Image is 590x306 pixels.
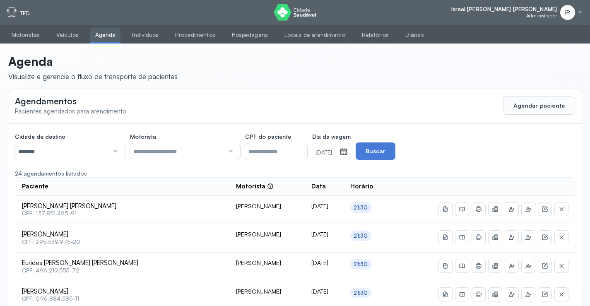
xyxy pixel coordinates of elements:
[90,28,121,42] a: Agenda
[51,28,84,42] a: Veículos
[236,231,298,238] div: [PERSON_NAME]
[236,202,298,210] div: [PERSON_NAME]
[127,28,164,42] a: Indivíduos
[7,28,45,42] a: Motoristas
[354,204,368,211] div: 21:30
[15,96,77,106] span: Agendamentos
[22,288,223,296] span: [PERSON_NAME]
[312,133,351,140] span: Dia da viagem
[354,261,368,268] div: 21:30
[354,232,368,239] div: 21:30
[22,295,223,302] span: CPF: 096.884.585-11
[526,13,557,19] span: Administrador
[311,183,326,190] span: Data
[7,7,17,17] img: tfd.svg
[170,28,220,42] a: Procedimentos
[311,259,337,267] div: [DATE]
[8,54,178,69] p: Agenda
[20,10,30,17] p: TFD
[8,72,178,81] div: Visualize e gerencie o fluxo de transporte de pacientes
[15,170,575,177] div: 24 agendamentos listados
[22,231,223,239] span: [PERSON_NAME]
[15,133,65,140] span: Cidade de destino
[400,28,429,42] a: Diárias
[22,210,223,217] span: CPF: 157.851.495-91
[22,239,223,246] span: CPF: 295.539.975-20
[354,289,368,296] div: 21:30
[357,28,394,42] a: Relatórios
[274,4,316,21] img: logo do Cidade Saudável
[311,231,337,238] div: [DATE]
[311,202,337,210] div: [DATE]
[350,183,373,190] span: Horário
[15,107,126,115] span: Pacientes agendados para atendimento
[236,183,274,190] div: Motorista
[311,288,337,295] div: [DATE]
[356,142,395,160] button: Buscar
[451,6,557,13] span: Israel [PERSON_NAME] [PERSON_NAME]
[236,259,298,267] div: [PERSON_NAME]
[130,133,156,140] span: Motorista
[22,202,223,210] span: [PERSON_NAME] [PERSON_NAME]
[236,288,298,295] div: [PERSON_NAME]
[315,149,336,157] small: [DATE]
[22,183,48,190] span: Paciente
[22,267,223,274] span: CPF: 496.219.555-72
[565,9,570,16] span: IP
[245,133,291,140] span: CPF do paciente
[279,28,350,42] a: Locais de atendimento
[503,96,575,115] button: Agendar paciente
[227,28,273,42] a: Hospedagens
[22,259,223,267] span: Eurides [PERSON_NAME] [PERSON_NAME]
